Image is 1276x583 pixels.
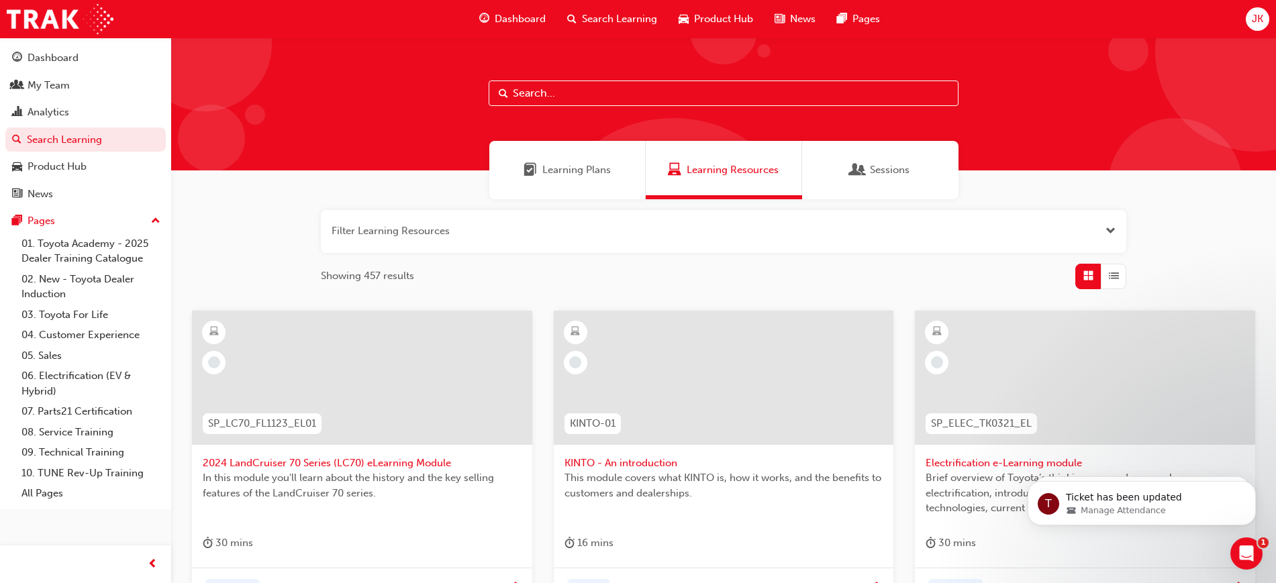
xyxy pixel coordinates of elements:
span: learningResourceType_ELEARNING-icon [571,323,580,341]
span: SP_ELEC_TK0321_EL [931,416,1032,431]
span: Sessions [870,162,910,178]
span: news-icon [12,189,22,201]
a: My Team [5,73,166,98]
span: prev-icon [148,556,158,573]
span: car-icon [12,161,22,173]
span: Electrification e-Learning module [926,456,1244,471]
a: 01. Toyota Academy - 2025 Dealer Training Catalogue [16,233,166,269]
span: up-icon [151,213,160,230]
a: 09. Technical Training [16,442,166,463]
a: search-iconSearch Learning [556,5,668,33]
button: Open the filter [1106,223,1116,239]
span: people-icon [12,80,22,92]
span: learningRecordVerb_NONE-icon [569,356,581,368]
a: pages-iconPages [826,5,891,33]
span: news-icon [775,11,785,28]
span: Showing 457 results [321,268,414,284]
a: 10. TUNE Rev-Up Training [16,463,166,484]
span: Search Learning [582,11,657,27]
span: chart-icon [12,107,22,119]
span: Learning Plans [524,162,537,178]
span: search-icon [12,134,21,146]
span: pages-icon [12,215,22,227]
span: duration-icon [203,535,213,551]
a: 02. New - Toyota Dealer Induction [16,269,166,305]
span: Learning Resources [687,162,779,178]
div: News [28,187,53,202]
span: 2024 LandCruiser 70 Series (LC70) eLearning Module [203,456,522,471]
span: learningResourceType_ELEARNING-icon [209,323,219,341]
span: Grid [1083,268,1093,284]
span: pages-icon [837,11,847,28]
div: 30 mins [203,535,253,551]
button: DashboardMy TeamAnalyticsSearch LearningProduct HubNews [5,43,166,209]
div: Product Hub [28,159,87,174]
span: KINTO-01 [570,416,616,431]
a: Learning ResourcesLearning Resources [646,141,802,199]
a: News [5,182,166,207]
iframe: Intercom notifications message [1008,453,1276,547]
div: 16 mins [565,535,614,551]
div: Pages [28,213,55,229]
a: SessionsSessions [802,141,959,199]
button: Pages [5,209,166,233]
a: Search Learning [5,127,166,152]
span: car-icon [679,11,689,28]
a: Learning PlansLearning Plans [489,141,646,199]
span: Brief overview of Toyota’s thinking way and approach on electrification, introduction of [DATE] e... [926,470,1244,516]
span: JK [1252,11,1263,27]
span: duration-icon [926,535,936,551]
span: Dashboard [495,11,546,27]
div: Analytics [28,105,69,120]
span: Product Hub [694,11,753,27]
span: Learning Resources [668,162,681,178]
span: KINTO - An introduction [565,456,883,471]
a: 06. Electrification (EV & Hybrid) [16,366,166,401]
a: Dashboard [5,46,166,70]
span: SP_LC70_FL1123_EL01 [208,416,316,431]
span: guage-icon [479,11,489,28]
iframe: Intercom live chat [1230,537,1263,570]
a: All Pages [16,483,166,504]
span: 1 [1258,537,1269,548]
span: News [790,11,816,27]
a: car-iconProduct Hub [668,5,764,33]
span: This module covers what KINTO is, how it works, and the benefits to customers and dealerships. [565,470,883,500]
a: 05. Sales [16,346,166,366]
span: Pages [852,11,880,27]
button: JK [1246,7,1269,31]
a: Analytics [5,100,166,125]
img: Trak [7,4,113,34]
span: Search [499,86,508,101]
span: learningRecordVerb_NONE-icon [931,356,943,368]
div: My Team [28,78,70,93]
span: search-icon [567,11,577,28]
div: Dashboard [28,50,79,66]
span: duration-icon [565,535,575,551]
a: guage-iconDashboard [469,5,556,33]
span: learningRecordVerb_NONE-icon [208,356,220,368]
span: learningResourceType_ELEARNING-icon [932,323,942,341]
a: 04. Customer Experience [16,325,166,346]
div: 30 mins [926,535,976,551]
a: 08. Service Training [16,422,166,443]
a: 03. Toyota For Life [16,305,166,325]
span: Sessions [851,162,865,178]
span: In this module you'll learn about the history and the key selling features of the LandCruiser 70 ... [203,470,522,500]
span: List [1109,268,1119,284]
input: Search... [489,81,959,106]
span: Learning Plans [542,162,611,178]
span: guage-icon [12,52,22,64]
a: Product Hub [5,154,166,179]
a: news-iconNews [764,5,826,33]
a: 07. Parts21 Certification [16,401,166,422]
